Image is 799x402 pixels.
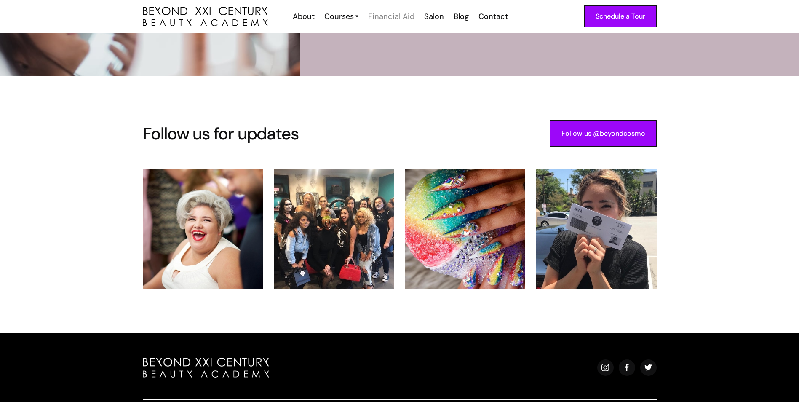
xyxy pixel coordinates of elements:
[274,169,394,289] img: beauty school field trip
[368,11,414,22] div: Financial Aid
[363,11,419,22] a: Financial Aid
[419,11,448,22] a: Salon
[293,11,315,22] div: About
[584,5,657,27] a: Schedule a Tour
[143,169,263,289] img: 100 years of fashion compeition
[550,120,657,147] a: Follow us @beyondcosmo
[324,11,354,22] div: Courses
[448,11,473,22] a: Blog
[478,11,508,22] div: Contact
[596,11,645,22] div: Schedule a Tour
[473,11,512,22] a: Contact
[424,11,444,22] div: Salon
[454,11,469,22] div: Blog
[143,7,268,27] a: home
[287,11,319,22] a: About
[536,169,657,289] img: beauty school license
[324,11,358,22] a: Courses
[405,169,526,289] img: nail art rainbow
[143,358,269,378] img: beyond beauty logo
[143,123,299,144] h3: Follow us for updates
[143,7,268,27] img: beyond 21st century beauty academy logo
